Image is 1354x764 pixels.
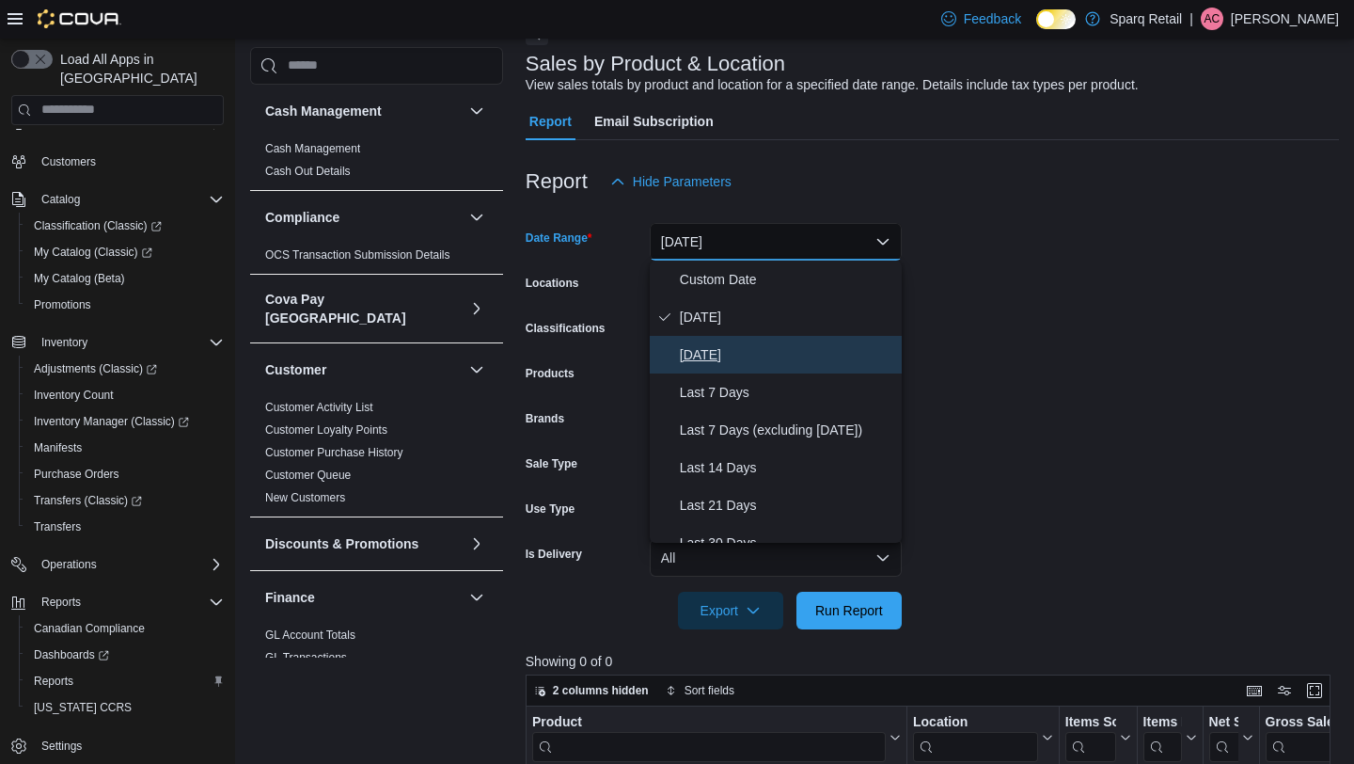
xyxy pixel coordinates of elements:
[680,419,894,441] span: Last 7 Days (excluding [DATE])
[650,539,902,577] button: All
[526,75,1139,95] div: View sales totals by product and location for a specified date range. Details include tax types p...
[526,456,577,471] label: Sale Type
[1036,9,1076,29] input: Dark Mode
[26,358,224,380] span: Adjustments (Classic)
[41,192,80,207] span: Catalog
[265,445,403,460] span: Customer Purchase History
[34,519,81,534] span: Transfers
[26,463,127,485] a: Purchase Orders
[1201,8,1223,30] div: Aimee Calder
[265,588,462,607] button: Finance
[265,423,387,437] a: Customer Loyalty Points
[34,361,157,376] span: Adjustments (Classic)
[1243,679,1266,702] button: Keyboard shortcuts
[26,437,224,459] span: Manifests
[265,247,450,263] span: OCS Transaction Submission Details
[680,381,894,404] span: Last 7 Days
[34,674,73,689] span: Reports
[19,292,231,318] button: Promotions
[1265,713,1351,731] div: Gross Sales
[680,343,894,366] span: [DATE]
[34,151,103,173] a: Customers
[265,208,339,227] h3: Compliance
[680,456,894,479] span: Last 14 Days
[553,683,649,698] span: 2 columns hidden
[26,410,224,433] span: Inventory Manager (Classic)
[34,734,224,757] span: Settings
[265,290,462,327] h3: Cova Pay [GEOGRAPHIC_DATA]
[465,358,488,381] button: Customer
[19,668,231,694] button: Reports
[913,713,1038,731] div: Location
[532,713,901,761] button: Product
[34,735,89,757] a: Settings
[526,170,588,193] h3: Report
[26,644,224,666] span: Dashboards
[19,382,231,408] button: Inventory Count
[265,102,382,120] h3: Cash Management
[265,534,418,553] h3: Discounts & Promotions
[680,532,894,554] span: Last 30 Days
[34,621,145,636] span: Canadian Compliance
[34,647,109,662] span: Dashboards
[4,551,231,578] button: Operations
[250,137,503,190] div: Cash Management
[26,644,117,666] a: Dashboards
[964,9,1021,28] span: Feedback
[19,694,231,721] button: [US_STATE] CCRS
[34,467,119,482] span: Purchase Orders
[19,265,231,292] button: My Catalog (Beta)
[603,163,739,200] button: Hide Parameters
[34,414,189,429] span: Inventory Manager (Classic)
[26,696,139,719] a: [US_STATE] CCRS
[26,670,81,692] a: Reports
[680,306,894,328] span: [DATE]
[265,142,360,155] a: Cash Management
[1208,713,1252,761] button: Net Sold
[34,271,125,286] span: My Catalog (Beta)
[19,435,231,461] button: Manifests
[265,588,315,607] h3: Finance
[1142,713,1181,731] div: Items Ref
[4,589,231,615] button: Reports
[19,615,231,642] button: Canadian Compliance
[265,102,462,120] button: Cash Management
[265,650,347,665] span: GL Transactions
[265,401,373,414] a: Customer Activity List
[34,188,224,211] span: Catalog
[34,440,82,455] span: Manifests
[34,591,224,613] span: Reports
[465,206,488,229] button: Compliance
[34,493,142,508] span: Transfers (Classic)
[658,679,742,702] button: Sort fields
[526,276,579,291] label: Locations
[26,241,224,263] span: My Catalog (Classic)
[465,533,488,555] button: Discounts & Promotions
[26,617,224,640] span: Canadian Compliance
[265,491,345,504] a: New Customers
[689,592,772,629] span: Export
[265,400,373,415] span: Customer Activity List
[19,514,231,540] button: Transfers
[532,713,886,761] div: Product
[1231,8,1339,30] p: [PERSON_NAME]
[26,384,224,406] span: Inventory Count
[265,446,403,459] a: Customer Purchase History
[26,384,121,406] a: Inventory Count
[529,103,572,140] span: Report
[26,294,99,316] a: Promotions
[41,335,87,350] span: Inventory
[526,53,785,75] h3: Sales by Product & Location
[265,248,450,262] a: OCS Transaction Submission Details
[265,468,351,483] span: Customer Queue
[19,487,231,514] a: Transfers (Classic)
[265,629,355,642] a: GL Account Totals
[38,9,121,28] img: Cova
[526,321,606,336] label: Classifications
[34,331,95,354] button: Inventory
[685,683,734,698] span: Sort fields
[26,267,224,290] span: My Catalog (Beta)
[26,410,197,433] a: Inventory Manager (Classic)
[26,516,88,538] a: Transfers
[34,150,224,173] span: Customers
